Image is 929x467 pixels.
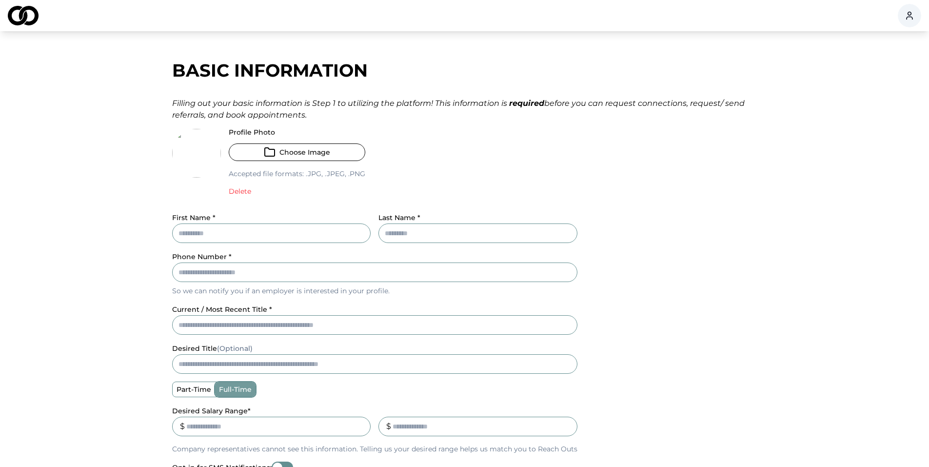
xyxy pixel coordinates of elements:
label: full-time [215,382,256,397]
img: ac5846d2-a20b-4e6b-ae99-67600fcd0cdf [172,129,221,178]
label: current / most recent title * [172,305,272,314]
label: Phone Number * [172,252,232,261]
label: desired title [172,344,253,353]
label: part-time [173,382,215,397]
div: $ [386,421,391,432]
label: First Name * [172,213,216,222]
button: Delete [229,186,251,196]
span: .jpg, .jpeg, .png [304,169,365,178]
button: Choose Image [229,143,365,161]
label: Last Name * [378,213,420,222]
label: _ [378,406,382,415]
div: $ [180,421,185,432]
img: logo [8,6,39,25]
span: (Optional) [217,344,253,353]
strong: required [509,99,544,108]
p: Company representatives cannot see this information. Telling us your desired range helps us match... [172,444,577,454]
div: Filling out your basic information is Step 1 to utilizing the platform! This information is befor... [172,98,757,121]
p: So we can notify you if an employer is interested in your profile. [172,286,577,296]
label: Desired Salary Range * [172,406,251,415]
label: Profile Photo [229,129,365,136]
div: Basic Information [172,61,757,80]
p: Accepted file formats: [229,169,365,179]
